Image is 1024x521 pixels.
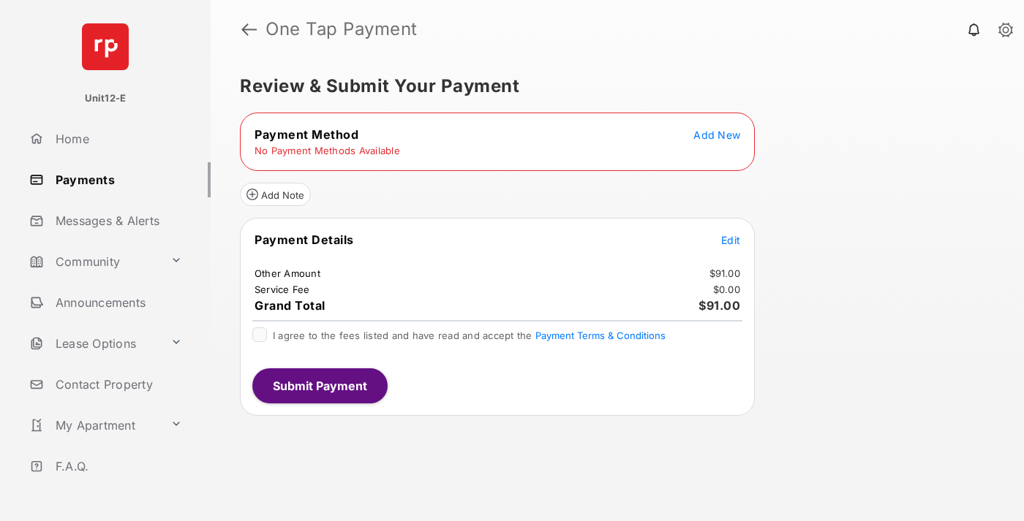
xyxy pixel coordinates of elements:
[23,367,211,402] a: Contact Property
[699,298,740,313] span: $91.00
[254,144,401,157] td: No Payment Methods Available
[721,232,740,247] button: Edit
[23,449,211,484] a: F.A.Q.
[23,203,211,238] a: Messages & Alerts
[255,232,354,247] span: Payment Details
[240,183,311,206] button: Add Note
[23,408,165,443] a: My Apartment
[693,129,740,141] span: Add New
[255,127,358,142] span: Payment Method
[254,283,311,296] td: Service Fee
[709,267,742,280] td: $91.00
[535,330,666,341] button: I agree to the fees listed and have read and accept the
[273,330,666,341] span: I agree to the fees listed and have read and accept the
[23,285,211,320] a: Announcements
[693,127,740,142] button: Add New
[82,23,129,70] img: svg+xml;base64,PHN2ZyB4bWxucz0iaHR0cDovL3d3dy53My5vcmcvMjAwMC9zdmciIHdpZHRoPSI2NCIgaGVpZ2h0PSI2NC...
[23,121,211,156] a: Home
[23,244,165,279] a: Community
[23,326,165,361] a: Lease Options
[254,267,321,280] td: Other Amount
[721,234,740,246] span: Edit
[240,77,983,95] h5: Review & Submit Your Payment
[252,368,388,403] button: Submit Payment
[255,298,325,313] span: Grand Total
[266,20,418,38] strong: One Tap Payment
[712,283,741,296] td: $0.00
[85,91,127,106] p: Unit12-E
[23,162,211,197] a: Payments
